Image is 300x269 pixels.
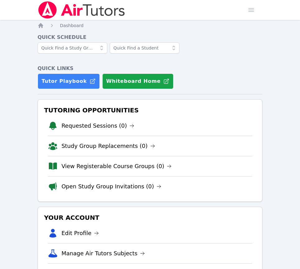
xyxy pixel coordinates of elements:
[38,22,263,29] nav: Breadcrumb
[38,42,107,54] input: Quick Find a Study Group
[60,23,84,28] span: Dashboard
[62,121,135,130] a: Requested Sessions (0)
[43,212,257,223] h3: Your Account
[62,249,145,258] a: Manage Air Tutors Subjects
[60,22,84,29] a: Dashboard
[38,73,100,89] a: Tutor Playbook
[62,182,162,191] a: Open Study Group Invitations (0)
[38,1,126,19] img: Air Tutors
[38,34,263,41] h4: Quick Schedule
[102,73,173,89] button: Whiteboard Home
[43,105,257,116] h3: Tutoring Opportunities
[38,65,263,72] h4: Quick Links
[110,42,179,54] input: Quick Find a Student
[62,162,172,171] a: View Registerable Course Groups (0)
[62,142,155,150] a: Study Group Replacements (0)
[62,229,99,238] a: Edit Profile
